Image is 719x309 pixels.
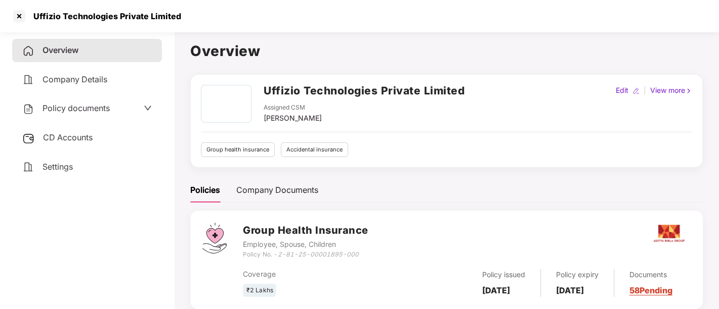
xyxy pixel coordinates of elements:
[243,269,392,280] div: Coverage
[614,85,630,96] div: Edit
[144,104,152,112] span: down
[202,223,227,253] img: svg+xml;base64,PHN2ZyB4bWxucz0iaHR0cDovL3d3dy53My5vcmcvMjAwMC9zdmciIHdpZHRoPSI0Ny43MTQiIGhlaWdodD...
[43,132,93,142] span: CD Accounts
[243,250,368,260] div: Policy No. -
[277,250,358,258] i: 2-81-25-00001895-000
[556,285,584,295] b: [DATE]
[264,113,322,124] div: [PERSON_NAME]
[642,85,648,96] div: |
[629,269,672,280] div: Documents
[685,87,692,94] img: rightIcon
[190,40,703,62] h1: Overview
[43,162,73,172] span: Settings
[632,87,640,94] img: editIcon
[43,103,110,113] span: Policy documents
[281,142,348,157] div: Accidental insurance
[190,184,220,196] div: Policies
[648,85,694,96] div: View more
[22,161,34,173] img: svg+xml;base64,PHN2ZyB4bWxucz0iaHR0cDovL3d3dy53My5vcmcvMjAwMC9zdmciIHdpZHRoPSIyNCIgaGVpZ2h0PSIyNC...
[629,285,672,295] a: 58 Pending
[651,216,687,251] img: aditya.png
[43,74,107,84] span: Company Details
[236,184,318,196] div: Company Documents
[27,11,181,21] div: Uffizio Technologies Private Limited
[482,269,525,280] div: Policy issued
[556,269,599,280] div: Policy expiry
[201,142,275,157] div: Group health insurance
[43,45,78,55] span: Overview
[264,82,464,99] h2: Uffizio Technologies Private Limited
[264,103,322,113] div: Assigned CSM
[482,285,510,295] b: [DATE]
[243,239,368,250] div: Employee, Spouse, Children
[243,223,368,238] h3: Group Health Insurance
[22,103,34,115] img: svg+xml;base64,PHN2ZyB4bWxucz0iaHR0cDovL3d3dy53My5vcmcvMjAwMC9zdmciIHdpZHRoPSIyNCIgaGVpZ2h0PSIyNC...
[22,45,34,57] img: svg+xml;base64,PHN2ZyB4bWxucz0iaHR0cDovL3d3dy53My5vcmcvMjAwMC9zdmciIHdpZHRoPSIyNCIgaGVpZ2h0PSIyNC...
[243,284,276,297] div: ₹2 Lakhs
[22,132,35,144] img: svg+xml;base64,PHN2ZyB3aWR0aD0iMjUiIGhlaWdodD0iMjQiIHZpZXdCb3g9IjAgMCAyNSAyNCIgZmlsbD0ibm9uZSIgeG...
[22,74,34,86] img: svg+xml;base64,PHN2ZyB4bWxucz0iaHR0cDovL3d3dy53My5vcmcvMjAwMC9zdmciIHdpZHRoPSIyNCIgaGVpZ2h0PSIyNC...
